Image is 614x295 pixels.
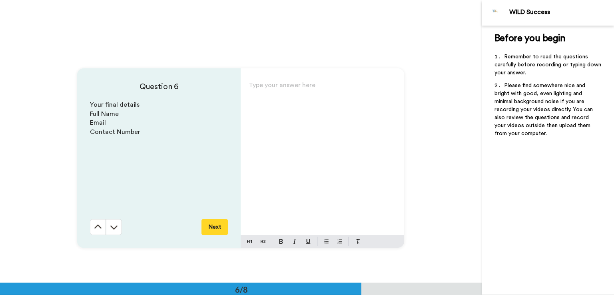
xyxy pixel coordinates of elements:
[509,8,614,16] div: WILD Success
[494,34,565,43] span: Before you begin
[247,238,252,245] img: heading-one-block.svg
[355,239,360,244] img: clear-format.svg
[90,102,140,108] span: Your final details
[222,284,261,295] div: 6/8
[90,120,106,126] span: Email
[261,238,265,245] img: heading-two-block.svg
[90,129,140,135] span: Contact Number
[494,54,603,76] span: Remember to read the questions carefully before recording or typing down your answer.
[306,239,311,244] img: underline-mark.svg
[90,111,119,117] span: Full Name
[324,238,329,245] img: bulleted-block.svg
[201,219,228,235] button: Next
[486,3,505,22] img: Profile Image
[279,239,283,244] img: bold-mark.svg
[90,81,228,92] h4: Question 6
[494,83,594,136] span: Please find somewhere nice and bright with good, even lighting and minimal background noise if yo...
[293,239,296,244] img: italic-mark.svg
[337,238,342,245] img: numbered-block.svg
